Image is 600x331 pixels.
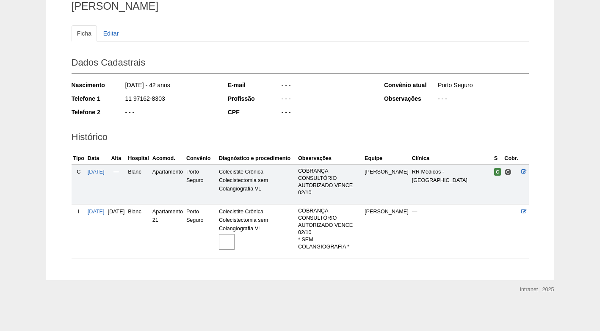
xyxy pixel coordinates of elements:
h1: [PERSON_NAME] [72,1,529,11]
h2: Histórico [72,129,529,148]
th: Equipe [363,152,410,165]
div: - - - [124,108,216,119]
div: Observações [384,94,437,103]
p: COBRANÇA CONSULTÓRIO AUTORIZADO VENCE 02/10 * SEM COLANGIOGRAFIA * [298,207,361,251]
th: Diagnóstico e procedimento [217,152,296,165]
div: C [73,168,84,176]
div: Nascimento [72,81,124,89]
td: Blanc [126,164,151,204]
a: Editar [98,25,124,41]
div: I [73,207,84,216]
th: Data [86,152,106,165]
div: E-mail [228,81,281,89]
td: — [106,164,127,204]
div: CPF [228,108,281,116]
th: Tipo [72,152,86,165]
td: Porto Seguro [185,204,217,259]
span: Confirmada [494,168,501,176]
td: Porto Seguro [185,164,217,204]
div: - - - [281,81,373,91]
th: Acomod. [151,152,185,165]
a: Ficha [72,25,97,41]
div: [DATE] - 42 anos [124,81,216,91]
a: [DATE] [88,169,105,175]
div: Telefone 2 [72,108,124,116]
td: Colecistite Crônica Colecistectomia sem Colangiografia VL [217,164,296,204]
th: Convênio [185,152,217,165]
th: Clínica [410,152,492,165]
div: Intranet | 2025 [520,285,554,294]
th: Alta [106,152,127,165]
div: - - - [437,94,529,105]
td: Apartamento [151,164,185,204]
div: Porto Seguro [437,81,529,91]
div: - - - [281,94,373,105]
th: Observações [296,152,363,165]
th: Cobr. [503,152,520,165]
div: 11 97162-8303 [124,94,216,105]
th: Hospital [126,152,151,165]
h2: Dados Cadastrais [72,54,529,74]
td: Apartamento 21 [151,204,185,259]
span: Consultório [504,168,512,176]
td: Blanc [126,204,151,259]
p: COBRANÇA CONSULTÓRIO AUTORIZADO VENCE 02/10 [298,168,361,196]
div: Telefone 1 [72,94,124,103]
td: Colecistite Crônica Colecistectomia sem Colangiografia VL [217,204,296,259]
div: - - - [281,108,373,119]
span: [DATE] [108,209,125,215]
td: [PERSON_NAME] [363,164,410,204]
td: RR Médicos - [GEOGRAPHIC_DATA] [410,164,492,204]
td: [PERSON_NAME] [363,204,410,259]
td: — [410,204,492,259]
div: Profissão [228,94,281,103]
a: [DATE] [88,209,105,215]
th: S [492,152,503,165]
div: Convênio atual [384,81,437,89]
